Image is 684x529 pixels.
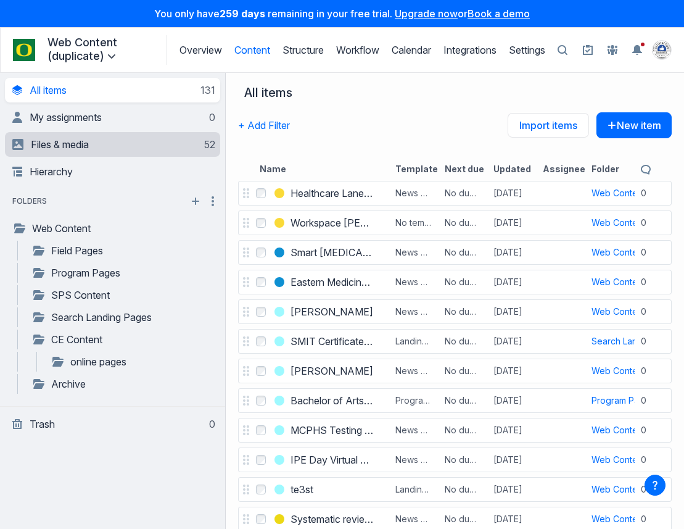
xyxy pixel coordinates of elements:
[641,306,646,318] span: 0
[641,187,646,199] span: 0
[290,275,373,289] span: Eastern Medicine Alumni popup
[551,39,574,62] button: Open search
[207,418,215,430] div: 0
[493,187,522,199] span: [DATE]
[244,85,299,100] div: All items
[468,7,530,20] a: Book a demo
[591,394,654,407] a: Program Pages
[603,40,622,60] a: People and Groups
[12,159,215,184] a: Hierarchy
[641,513,646,525] span: 0
[493,217,522,229] span: [DATE]
[493,365,522,377] span: [DATE]
[445,335,482,348] div: No due date
[7,7,677,20] p: You only have remaining in your free trial. or
[445,187,482,199] div: No due date
[395,7,458,20] a: Upgrade now
[290,364,373,378] h3: [PERSON_NAME]
[290,452,373,467] a: IPE Day Virtual Event
[220,7,265,20] strong: 259 days
[652,40,672,60] summary: View profile menu
[641,424,646,436] span: 0
[543,163,591,175] button: Assignees
[591,335,683,348] div: Search Landing Pages
[493,454,522,466] span: [DATE]
[290,245,373,260] a: Smart [MEDICAL_DATA] Pens writeup
[445,454,482,466] div: No due date
[290,215,373,230] a: Workspace [PERSON_NAME]
[47,36,154,64] summary: Web Content (duplicate)
[290,512,373,527] span: Systematic review SCS faculty research
[445,483,482,496] div: No due date
[591,163,619,175] button: Folder
[493,483,522,496] span: [DATE]
[290,423,373,438] span: MCPHS Testing Plans
[30,111,102,123] span: My assignments
[445,246,482,259] div: No due date
[51,354,215,369] a: online pages
[234,44,270,56] a: Content
[12,105,215,130] a: My assignments0
[290,304,373,319] a: [PERSON_NAME]
[641,365,646,377] span: 0
[578,40,598,60] a: Setup guide
[179,44,222,56] a: Overview
[591,424,645,436] div: Web Content
[493,513,522,525] span: [DATE]
[238,112,290,138] button: + Add Filter
[493,246,522,259] span: [DATE]
[641,217,646,229] span: 0
[392,44,431,56] a: Calendar
[395,163,438,175] button: Template
[596,112,672,138] button: New item
[443,44,497,56] a: Integrations
[641,335,646,348] span: 0
[493,163,531,175] button: Updated
[445,276,482,288] div: No due date
[591,217,645,229] a: Web Content
[591,365,645,377] a: Web Content
[493,306,522,318] span: [DATE]
[290,482,313,497] a: te3st
[641,394,646,407] span: 0
[509,44,545,56] a: Settings
[591,306,645,318] a: Web Content
[493,424,522,436] span: [DATE]
[591,513,645,525] div: Web Content
[260,163,286,175] button: Name
[12,132,215,157] a: Files & media52
[336,44,379,56] a: Workflow
[290,186,373,201] h3: Healthcare Lanes and IPE
[627,40,647,60] button: Toggle the notification sidebar
[445,424,482,436] div: No due date
[445,163,484,175] button: Next due
[13,35,35,65] a: Project Dashboard
[641,483,646,496] span: 0
[641,454,646,466] span: 0
[641,276,646,288] span: 0
[12,412,215,436] a: Trash0
[445,365,482,377] div: No due date
[591,454,645,466] div: Web Content
[508,113,589,138] a: Import items
[31,377,215,391] a: Archive
[493,394,522,407] span: [DATE]
[290,393,373,408] a: Bachelor of Arts in Health Humanities
[591,246,645,259] a: Web Content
